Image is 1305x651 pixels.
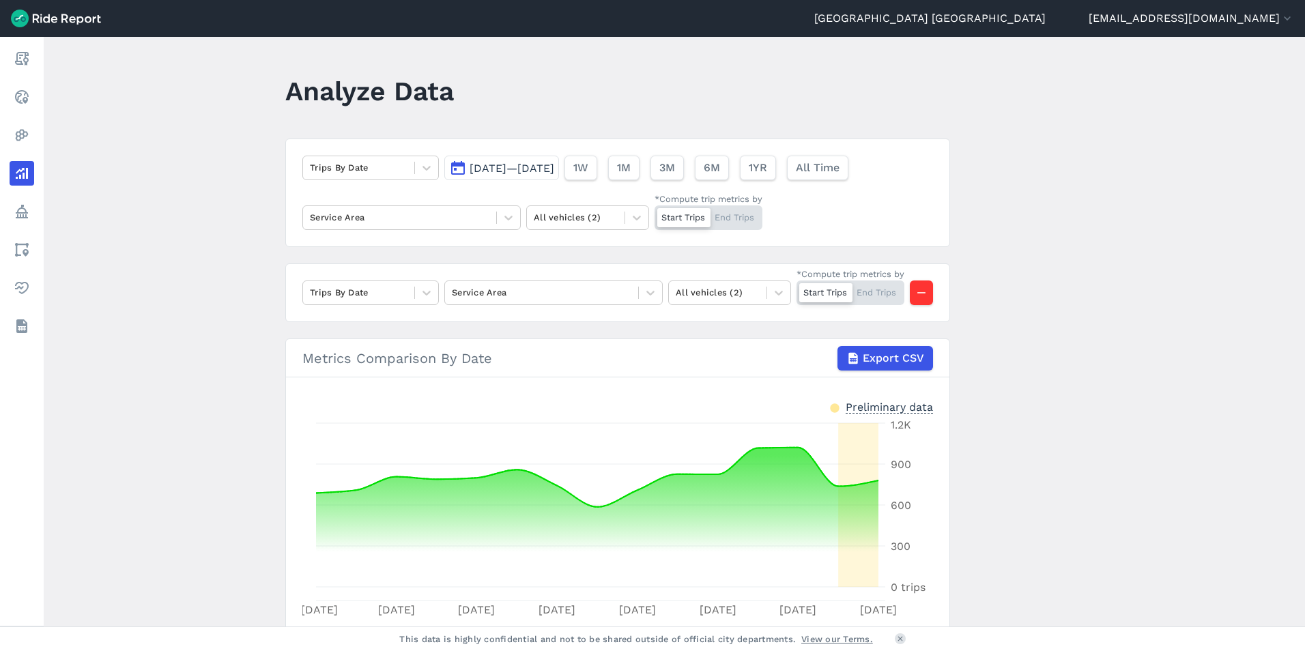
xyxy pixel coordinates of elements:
button: 3M [650,156,684,180]
button: [EMAIL_ADDRESS][DOMAIN_NAME] [1089,10,1294,27]
span: 1W [573,160,588,176]
tspan: [DATE] [619,603,656,616]
a: [GEOGRAPHIC_DATA] [GEOGRAPHIC_DATA] [814,10,1046,27]
tspan: [DATE] [779,603,816,616]
div: Metrics Comparison By Date [302,346,933,371]
tspan: [DATE] [700,603,736,616]
tspan: [DATE] [301,603,338,616]
tspan: 0 trips [891,581,926,594]
tspan: 1.2K [891,418,911,431]
tspan: 300 [891,540,910,553]
a: View our Terms. [801,633,873,646]
div: Preliminary data [846,399,933,414]
a: Policy [10,199,34,224]
img: Ride Report [11,10,101,27]
button: Export CSV [837,346,933,371]
button: 6M [695,156,729,180]
div: *Compute trip metrics by [655,192,762,205]
tspan: [DATE] [539,603,575,616]
a: Report [10,46,34,71]
tspan: [DATE] [860,603,897,616]
span: Trips By Date [777,624,848,642]
button: 1M [608,156,640,180]
a: Heatmaps [10,123,34,147]
span: 1YR [749,160,767,176]
span: Export CSV [863,350,924,366]
span: 6M [704,160,720,176]
h1: Analyze Data [285,72,454,110]
a: Health [10,276,34,300]
button: 1YR [740,156,776,180]
span: 1M [617,160,631,176]
span: All Time [796,160,840,176]
a: Areas [10,237,34,262]
button: 1W [564,156,597,180]
span: Trips By Date [382,624,452,642]
button: All Time [787,156,848,180]
a: Realtime [10,85,34,109]
div: *Compute trip metrics by [797,267,904,280]
span: [DATE]—[DATE] [470,162,554,175]
a: Datasets [10,314,34,338]
tspan: 900 [891,458,911,471]
span: 3M [659,160,675,176]
tspan: [DATE] [458,603,495,616]
tspan: [DATE] [378,603,415,616]
tspan: 600 [891,499,911,512]
button: [DATE]—[DATE] [444,156,559,180]
a: Analyze [10,161,34,186]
